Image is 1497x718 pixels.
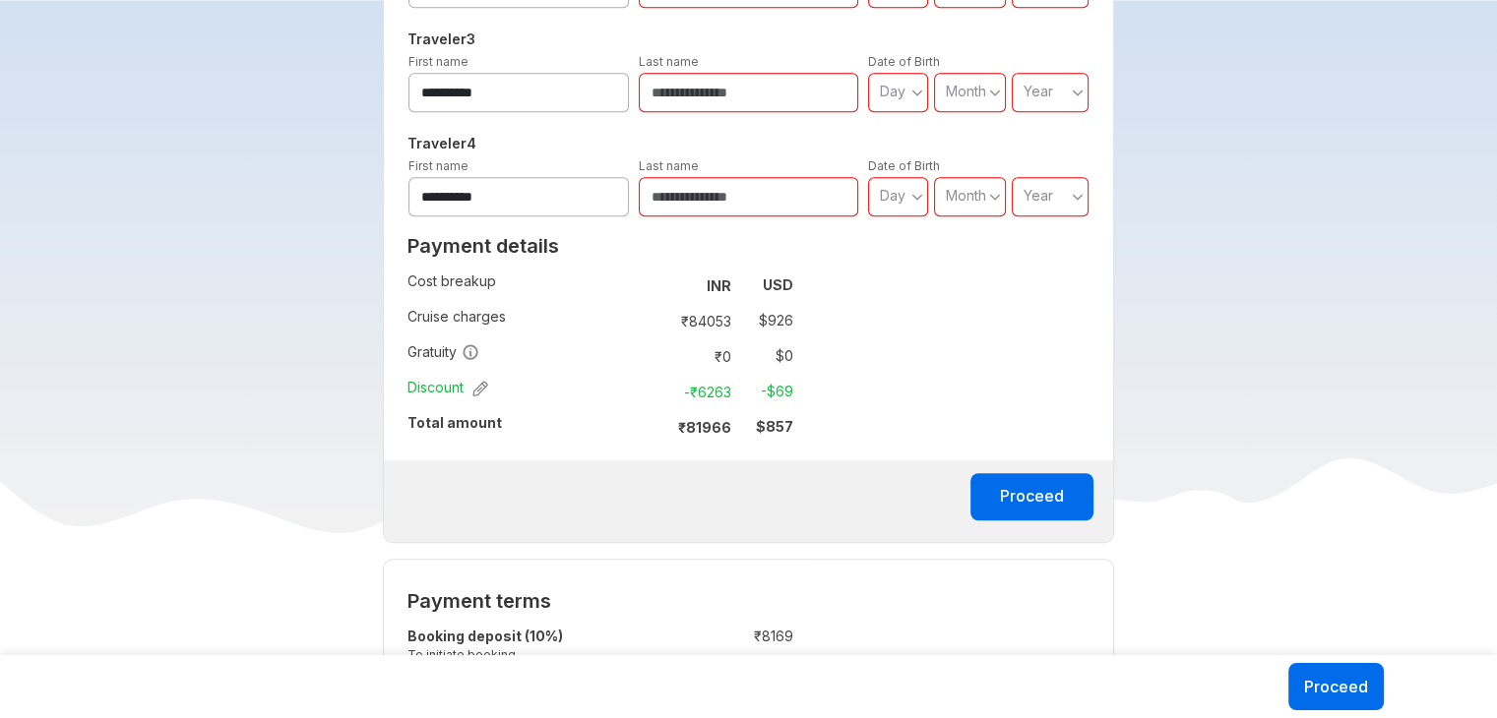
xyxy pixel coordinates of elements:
[1072,187,1084,207] svg: angle down
[407,414,502,431] strong: Total amount
[739,378,793,405] td: -$ 69
[676,623,793,673] td: ₹ 8169
[946,83,986,99] span: Month
[407,342,479,362] span: Gratuity
[407,303,648,338] td: Cruise charges
[1072,83,1084,102] svg: angle down
[407,589,793,613] h2: Payment terms
[1024,83,1053,99] span: Year
[946,187,986,204] span: Month
[639,158,699,173] label: Last name
[648,303,656,338] td: :
[868,54,940,69] label: Date of Birth
[739,342,793,370] td: $ 0
[1024,187,1053,204] span: Year
[408,158,468,173] label: First name
[911,187,923,207] svg: angle down
[656,378,739,405] td: -₹ 6263
[707,277,731,294] strong: INR
[868,158,940,173] label: Date of Birth
[404,132,1093,155] h5: Traveler 4
[763,276,793,293] strong: USD
[970,473,1093,520] button: Proceed
[407,268,648,303] td: Cost breakup
[678,419,731,436] strong: ₹ 81966
[666,623,676,673] td: :
[648,338,656,374] td: :
[407,646,666,663] small: To initiate booking
[407,234,793,258] h2: Payment details
[639,54,699,69] label: Last name
[407,628,563,644] strong: Booking deposit (10%)
[739,307,793,334] td: $ 926
[656,342,739,370] td: ₹ 0
[407,378,488,397] span: Discount
[648,374,656,409] td: :
[989,187,1001,207] svg: angle down
[756,418,793,435] strong: $ 857
[989,83,1001,102] svg: angle down
[880,187,905,204] span: Day
[408,54,468,69] label: First name
[880,83,905,99] span: Day
[648,268,656,303] td: :
[911,83,923,102] svg: angle down
[404,28,1093,51] h5: Traveler 3
[1288,663,1384,710] button: Proceed
[656,307,739,334] td: ₹ 84053
[648,409,656,445] td: :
